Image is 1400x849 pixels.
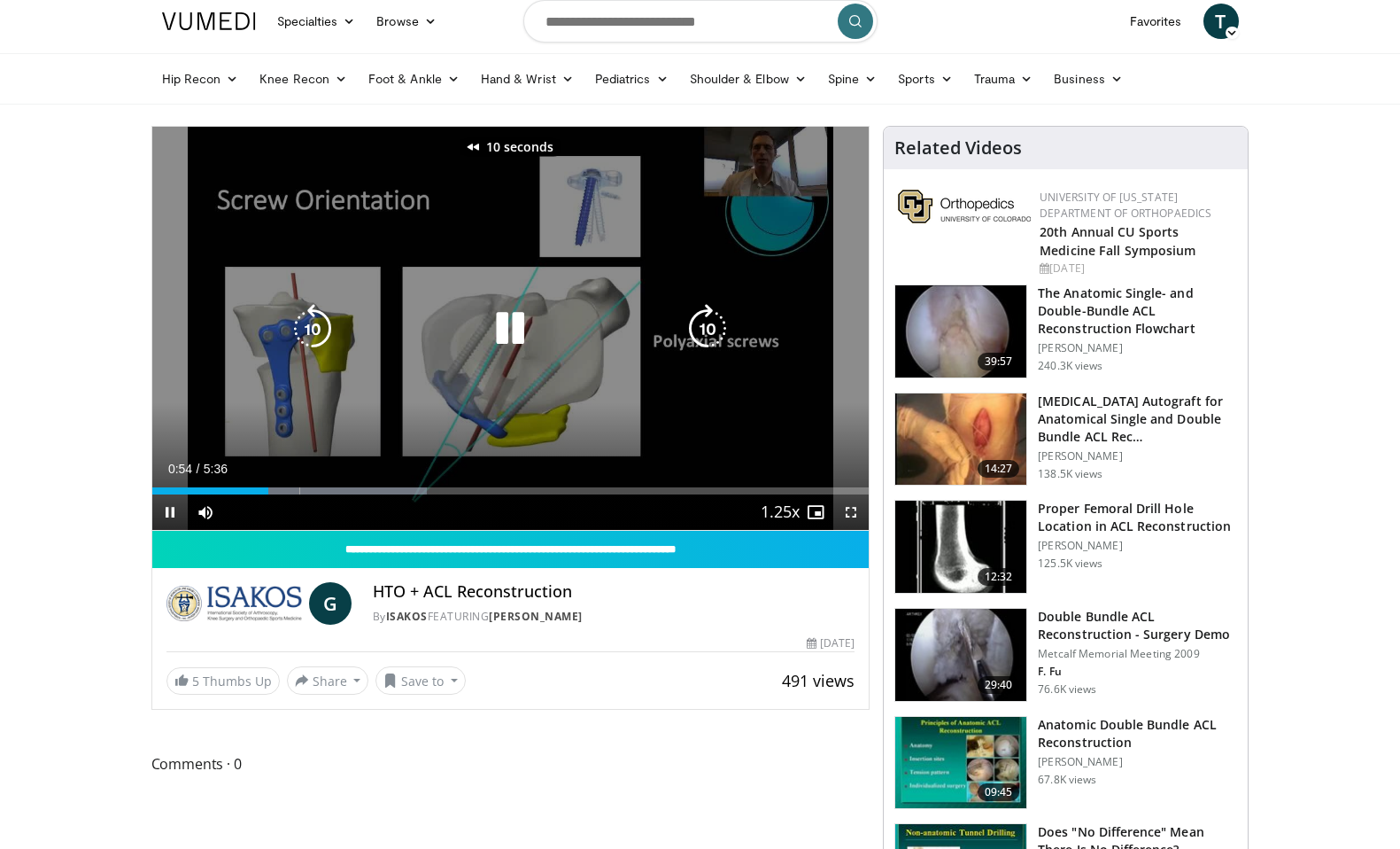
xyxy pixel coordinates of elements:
[1040,223,1195,259] a: 20th Annual CU Sports Medicine Fall Symposium
[894,137,1022,159] h4: Related Videos
[1038,682,1096,697] p: 76.6K views
[197,462,200,476] span: /
[373,609,855,625] div: By FEATURING
[1038,647,1237,661] p: Metcalf Memorial Meeting 2009
[807,635,855,651] div: [DATE]
[309,582,352,625] a: G
[894,393,1237,487] a: 14:27 [MEDICAL_DATA] Autograft for Anatomical Single and Double Bundle ACL Rec… [PERSON_NAME] 138...
[1040,261,1234,277] div: [DATE]
[1043,61,1133,97] a: Business
[1038,284,1237,338] h3: The Anatomic Single- and Double-Bundle ACL Reconstruction Flowchart
[978,676,1020,694] span: 29:40
[1038,539,1237,553] p: [PERSON_NAME]
[168,462,192,476] span: 0:54
[782,670,855,691] span: 491 views
[895,609,1026,701] img: ffu_3.png.150x105_q85_crop-smart_upscale.jpg
[887,61,963,97] a: Sports
[151,752,870,775] span: Comments 0
[1038,608,1237,643] h3: Double Bundle ACL Reconstruction - Surgery Demo
[152,495,188,530] button: Pause
[373,582,855,602] h4: HTO + ACL Reconstruction
[162,12,256,30] img: VuMedi Logo
[1038,341,1237,355] p: [PERSON_NAME]
[1203,4,1239,39] a: T
[1040,190,1211,221] a: University of [US_STATE] Department of Orthopaedics
[833,495,869,530] button: Fullscreen
[1038,557,1102,571] p: 125.5K views
[978,568,1020,586] span: 12:32
[151,61,250,97] a: Hip Recon
[386,609,428,624] a: ISAKOS
[486,141,553,153] p: 10 seconds
[152,127,870,531] video-js: Video Player
[267,4,367,39] a: Specialties
[152,487,870,495] div: Progress Bar
[166,667,280,695] a: 5 Thumbs Up
[679,61,817,97] a: Shoulder & Elbow
[166,582,302,625] img: ISAKOS
[1038,449,1237,463] p: [PERSON_NAME]
[287,666,369,695] button: Share
[1038,359,1102,373] p: 240.3K views
[978,783,1020,801] span: 09:45
[978,460,1020,478] span: 14:27
[817,61,887,97] a: Spine
[894,608,1237,702] a: 29:40 Double Bundle ACL Reconstruction - Surgery Demo Metcalf Memorial Meeting 2009 F. Fu 76.6K v...
[894,284,1237,378] a: 39:57 The Anatomic Single- and Double-Bundle ACL Reconstruction Flowchart [PERSON_NAME] 240.3K views
[188,495,223,530] button: Mute
[894,500,1237,594] a: 12:32 Proper Femoral Drill Hole Location in ACL Reconstruction [PERSON_NAME] 125.5K views
[1119,4,1193,39] a: Favorites
[1038,755,1237,769] p: [PERSON_NAME]
[762,495,798,530] button: Playback Rate
[366,4,447,39] a: Browse
[1038,665,1237,679] p: F. Fu
[204,462,228,476] span: 5:36
[895,717,1026,809] img: 38685_0000_3.png.150x105_q85_crop-smart_upscale.jpg
[895,285,1026,378] img: Fu_0_3.png.150x105_q85_crop-smart_upscale.jpg
[489,609,583,624] a: [PERSON_NAME]
[192,673,199,689] span: 5
[584,61,679,97] a: Pediatrics
[1038,716,1237,752] h3: Anatomic Double Bundle ACL Reconstruction
[358,61,470,97] a: Foot & Ankle
[470,61,584,97] a: Hand & Wrist
[895,501,1026,593] img: Title_01_100001165_3.jpg.150x105_q85_crop-smart_upscale.jpg
[1038,500,1237,535] h3: Proper Femoral Drill Hole Location in ACL Reconstruction
[798,495,833,530] button: Enable picture-in-picture mode
[898,190,1031,223] img: 355603a8-37da-49b6-856f-e00d7e9307d3.png.150x105_q85_autocrop_double_scale_upscale_version-0.2.png
[375,666,466,695] button: Save to
[978,353,1020,370] span: 39:57
[1038,467,1102,481] p: 138.5K views
[249,61,358,97] a: Knee Recon
[963,61,1044,97] a: Trauma
[1038,393,1237,446] h3: [MEDICAL_DATA] Autograft for Anatomical Single and Double Bundle ACL Rec…
[895,393,1026,486] img: 281064_0003_1.png.150x105_q85_crop-smart_upscale.jpg
[1038,773,1096,787] p: 67.8K views
[894,716,1237,810] a: 09:45 Anatomic Double Bundle ACL Reconstruction [PERSON_NAME] 67.8K views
